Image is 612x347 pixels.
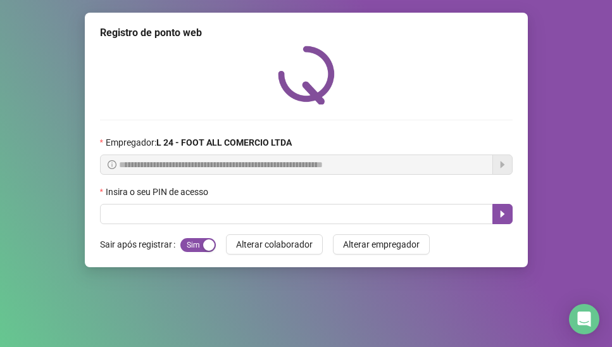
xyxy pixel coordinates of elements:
span: Alterar empregador [343,237,420,251]
span: Alterar colaborador [236,237,313,251]
button: Alterar empregador [333,234,430,255]
img: QRPoint [278,46,335,104]
span: caret-right [497,209,508,219]
span: info-circle [108,160,116,169]
div: Registro de ponto web [100,25,513,41]
button: Alterar colaborador [226,234,323,255]
label: Sair após registrar [100,234,180,255]
strong: L 24 - FOOT ALL COMERCIO LTDA [156,137,292,148]
label: Insira o seu PIN de acesso [100,185,216,199]
div: Open Intercom Messenger [569,304,599,334]
span: Empregador : [106,136,292,149]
